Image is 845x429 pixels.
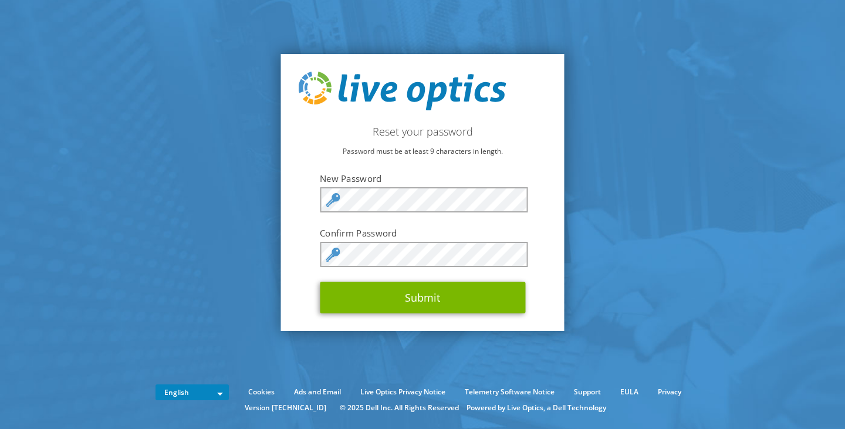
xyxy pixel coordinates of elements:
[611,386,647,398] a: EULA
[565,386,610,398] a: Support
[456,386,563,398] a: Telemetry Software Notice
[467,401,606,414] li: Powered by Live Optics, a Dell Technology
[351,386,454,398] a: Live Optics Privacy Notice
[334,401,465,414] li: © 2025 Dell Inc. All Rights Reserved
[299,145,547,158] p: Password must be at least 9 characters in length.
[285,386,350,398] a: Ads and Email
[320,173,525,184] label: New Password
[239,401,332,414] li: Version [TECHNICAL_ID]
[649,386,690,398] a: Privacy
[320,227,525,239] label: Confirm Password
[320,282,525,313] button: Submit
[299,125,547,138] h2: Reset your password
[299,72,506,110] img: live_optics_svg.svg
[239,386,283,398] a: Cookies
